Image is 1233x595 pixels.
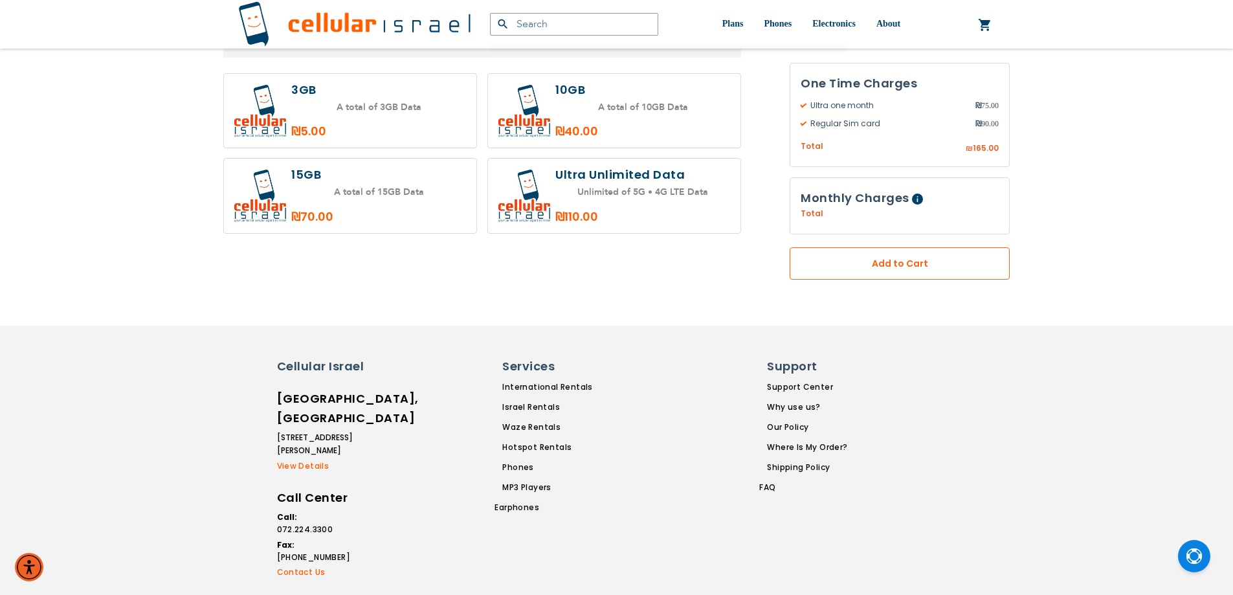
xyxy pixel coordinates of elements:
[975,99,981,111] span: ₪
[767,381,847,393] a: Support Center
[277,358,390,375] h6: Cellular Israel
[722,19,744,28] span: Plans
[767,401,847,413] a: Why use us?
[767,358,839,375] h6: Support
[277,567,390,578] a: Contact Us
[764,19,792,28] span: Phones
[502,462,662,473] a: Phones
[790,247,1010,280] button: Add to Cart
[502,482,662,493] a: MP3 Players
[801,73,999,93] h3: One Time Charges
[277,511,297,522] strong: Call:
[502,381,662,393] a: International Rentals
[277,539,294,550] strong: Fax:
[238,1,471,47] img: Cellular Israel Logo
[801,99,975,111] span: Ultra one month
[277,552,390,563] a: [PHONE_NUMBER]
[767,421,847,433] a: Our Policy
[502,358,654,375] h6: Services
[277,488,390,508] h6: Call Center
[767,442,847,453] a: Where Is My Order?
[502,401,662,413] a: Israel Rentals
[975,117,999,129] span: 90.00
[277,431,390,457] li: [STREET_ADDRESS][PERSON_NAME]
[502,442,662,453] a: Hotspot Rentals
[277,389,390,428] h6: [GEOGRAPHIC_DATA], [GEOGRAPHIC_DATA]
[801,208,823,219] span: Total
[15,553,43,581] div: Accessibility Menu
[812,19,856,28] span: Electronics
[801,140,823,152] span: Total
[975,117,981,129] span: ₪
[502,421,662,433] a: Waze Rentals
[759,482,847,493] a: FAQ
[912,194,923,205] span: Help
[973,142,999,153] span: 165.00
[832,256,967,270] span: Add to Cart
[876,19,900,28] span: About
[767,462,847,473] a: Shipping Policy
[490,13,658,36] input: Search
[966,142,973,154] span: ₪
[277,524,390,535] a: 072.224.3300
[277,460,390,472] a: View Details
[801,190,909,206] span: Monthly Charges
[494,502,662,513] a: Earphones
[975,99,999,111] span: 75.00
[801,117,975,129] span: Regular Sim card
